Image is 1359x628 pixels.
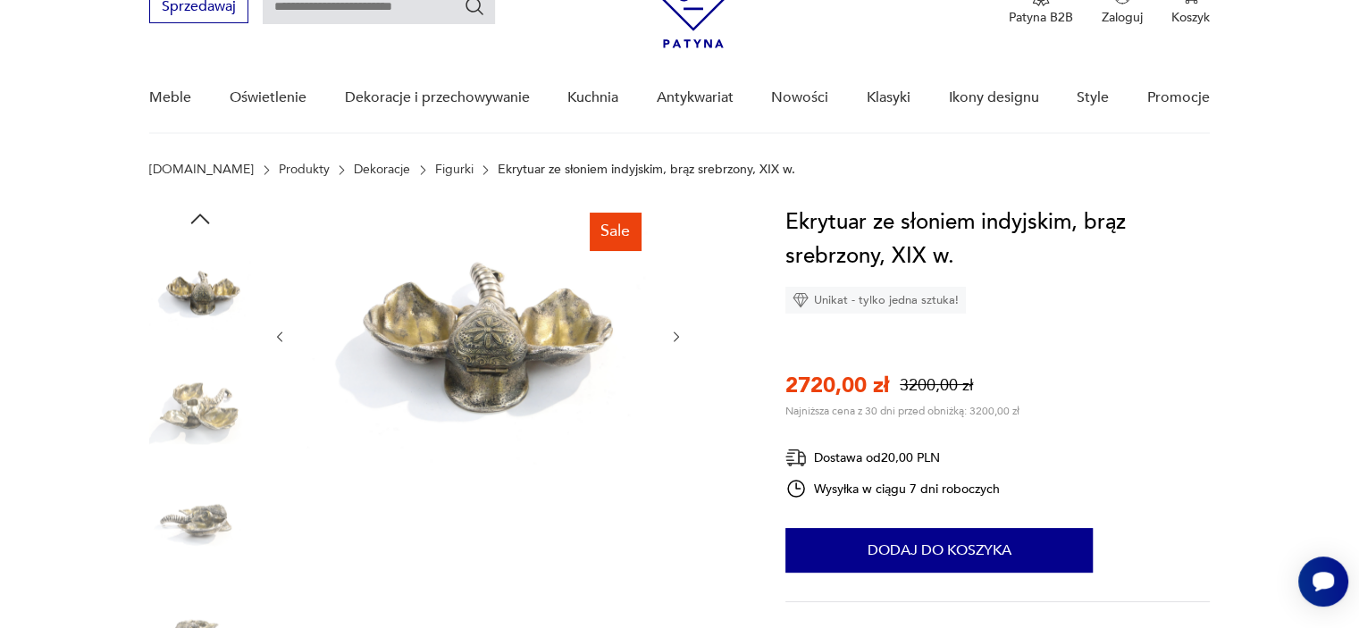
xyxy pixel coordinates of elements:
a: Dekoracje i przechowywanie [344,63,529,132]
a: Dekoracje [354,163,410,177]
a: Sprzedawaj [149,2,248,14]
a: Ikony designu [948,63,1038,132]
p: 2720,00 zł [785,371,889,400]
a: Antykwariat [657,63,734,132]
div: Unikat - tylko jedna sztuka! [785,287,966,314]
p: Ekrytuar ze słoniem indyjskim, brąz srebrzony, XIX w. [498,163,795,177]
img: Zdjęcie produktu Ekrytuar ze słoniem indyjskim, brąz srebrzony, XIX w. [149,356,251,457]
div: Wysyłka w ciągu 7 dni roboczych [785,478,1000,499]
p: Najniższa cena z 30 dni przed obniżką: 3200,00 zł [785,404,1019,418]
img: Zdjęcie produktu Ekrytuar ze słoniem indyjskim, brąz srebrzony, XIX w. [306,205,650,465]
a: Figurki [435,163,474,177]
p: Zaloguj [1102,9,1143,26]
a: Klasyki [867,63,910,132]
div: Dostawa od 20,00 PLN [785,447,1000,469]
img: Zdjęcie produktu Ekrytuar ze słoniem indyjskim, brąz srebrzony, XIX w. [149,241,251,343]
img: Ikona dostawy [785,447,807,469]
p: 3200,00 zł [900,374,973,397]
button: Dodaj do koszyka [785,528,1093,573]
a: Style [1077,63,1109,132]
a: Promocje [1147,63,1210,132]
a: Kuchnia [567,63,618,132]
p: Koszyk [1171,9,1210,26]
a: Meble [149,63,191,132]
iframe: Smartsupp widget button [1298,557,1348,607]
a: Oświetlenie [230,63,306,132]
p: Patyna B2B [1009,9,1073,26]
img: Zdjęcie produktu Ekrytuar ze słoniem indyjskim, brąz srebrzony, XIX w. [149,469,251,571]
img: Ikona diamentu [793,292,809,308]
a: Produkty [279,163,330,177]
div: Sale [590,213,641,250]
a: [DOMAIN_NAME] [149,163,254,177]
a: Nowości [771,63,828,132]
h1: Ekrytuar ze słoniem indyjskim, brąz srebrzony, XIX w. [785,205,1210,273]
